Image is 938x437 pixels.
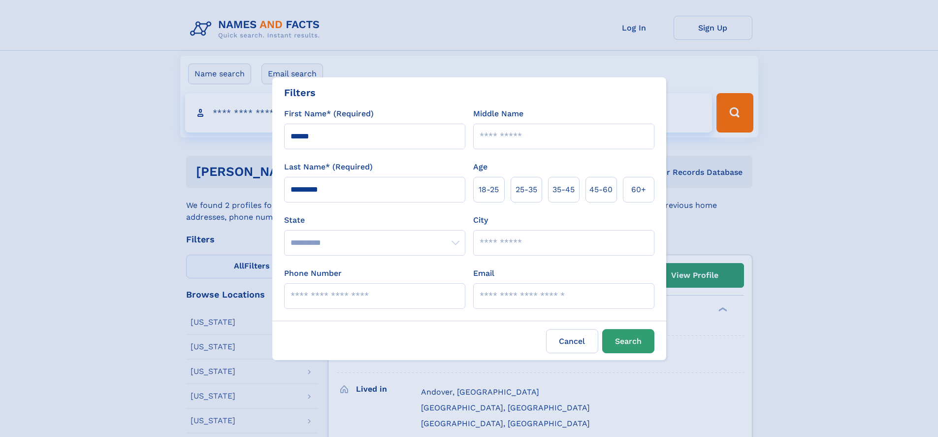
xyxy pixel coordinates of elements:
[473,161,487,173] label: Age
[602,329,654,353] button: Search
[589,184,613,196] span: 45‑60
[473,214,488,226] label: City
[284,214,465,226] label: State
[546,329,598,353] label: Cancel
[516,184,537,196] span: 25‑35
[284,85,316,100] div: Filters
[473,268,494,279] label: Email
[284,268,342,279] label: Phone Number
[479,184,499,196] span: 18‑25
[631,184,646,196] span: 60+
[473,108,523,120] label: Middle Name
[284,161,373,173] label: Last Name* (Required)
[284,108,374,120] label: First Name* (Required)
[552,184,575,196] span: 35‑45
